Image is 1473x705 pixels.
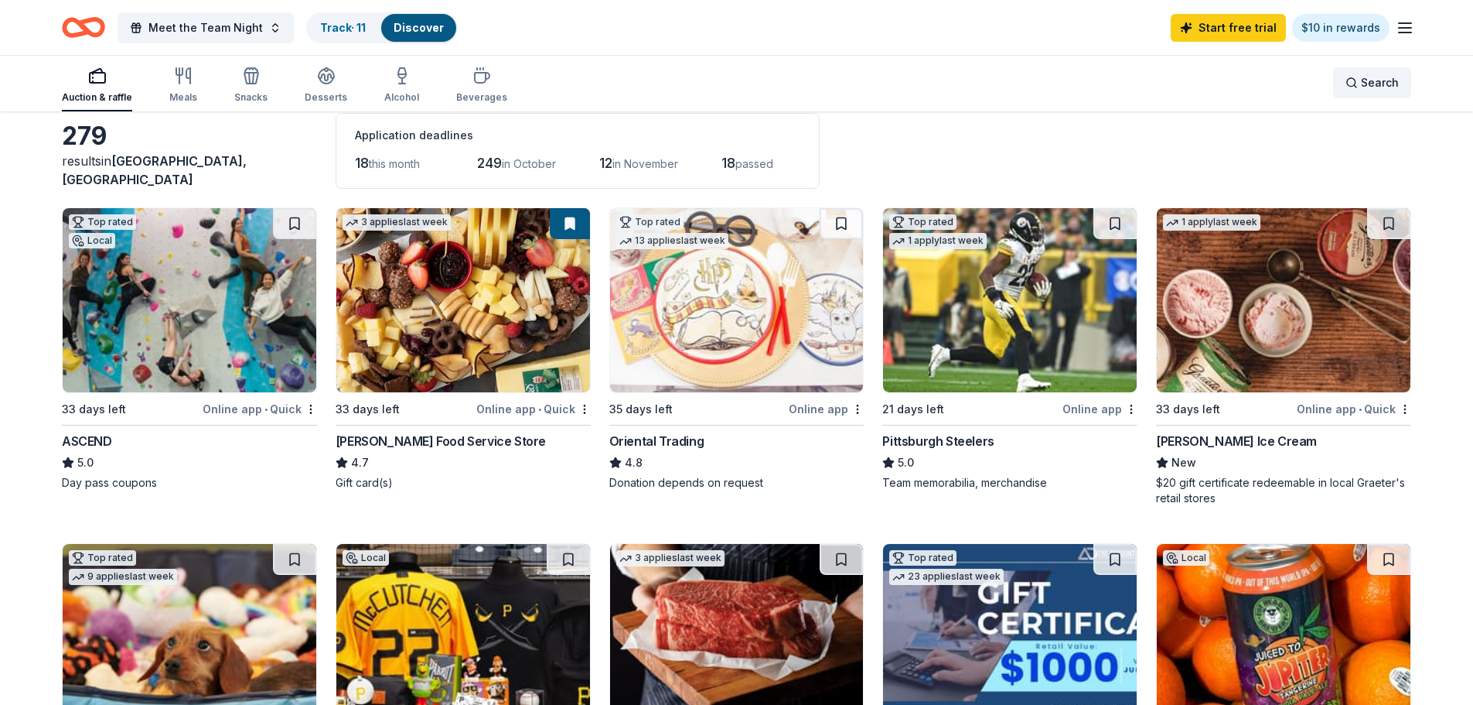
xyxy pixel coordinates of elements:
span: 5.0 [77,453,94,472]
div: Local [1163,550,1209,566]
div: 13 applies last week [616,233,728,249]
span: 4.7 [351,453,369,472]
button: Track· 11Discover [306,12,458,43]
a: Image for Gordon Food Service Store3 applieslast week33 days leftOnline app•Quick[PERSON_NAME] Fo... [336,207,591,491]
span: this month [369,157,420,170]
div: 35 days left [609,400,673,419]
div: Day pass coupons [62,475,317,491]
div: ASCEND [62,432,112,450]
span: 4.8 [625,453,643,472]
span: 249 [477,155,502,171]
div: Top rated [616,214,684,230]
div: Pittsburgh Steelers [882,432,994,450]
a: Image for Oriental TradingTop rated13 applieslast week35 days leftOnline appOriental Trading4.8Do... [609,207,864,491]
div: $20 gift certificate redeemable in local Graeter's retail stores [1156,475,1411,506]
a: Track· 11 [320,21,366,34]
span: New [1171,453,1196,472]
img: Image for Oriental Trading [610,208,864,392]
div: 33 days left [336,400,400,419]
div: Top rated [69,550,136,566]
span: passed [735,157,773,170]
div: Desserts [305,91,347,104]
div: 21 days left [882,400,944,419]
div: Meals [169,91,197,104]
div: 33 days left [62,400,126,419]
div: [PERSON_NAME] Ice Cream [1156,432,1317,450]
div: Top rated [889,214,956,230]
img: Image for Graeter's Ice Cream [1157,208,1410,392]
img: Image for ASCEND [63,208,316,392]
div: Auction & raffle [62,91,132,104]
span: in [62,153,247,187]
div: Oriental Trading [609,432,704,450]
div: 1 apply last week [1163,214,1260,231]
button: Meet the Team Night [118,12,294,43]
div: Top rated [889,550,956,566]
span: 18 [355,155,369,171]
div: Online app Quick [203,399,317,419]
div: [PERSON_NAME] Food Service Store [336,432,546,450]
div: Alcohol [384,91,419,104]
button: Search [1333,67,1411,98]
div: Online app [789,399,864,419]
span: in October [502,157,556,170]
div: 9 applies last week [69,569,177,585]
button: Auction & raffle [62,60,132,111]
div: results [62,152,317,189]
div: 3 applies last week [343,214,451,231]
div: Top rated [69,214,136,230]
div: 3 applies last week [616,550,725,566]
button: Alcohol [384,60,419,111]
span: • [1359,403,1362,416]
div: Online app [1062,399,1137,419]
span: • [264,403,268,416]
div: 1 apply last week [889,233,987,249]
span: in November [612,157,678,170]
a: $10 in rewards [1292,14,1389,42]
div: 279 [62,121,317,152]
a: Start free trial [1171,14,1286,42]
button: Beverages [456,60,507,111]
div: Local [343,550,389,566]
a: Image for Pittsburgh SteelersTop rated1 applylast week21 days leftOnline appPittsburgh Steelers5.... [882,207,1137,491]
div: Snacks [234,91,268,104]
button: Snacks [234,60,268,111]
span: Search [1361,74,1399,92]
a: Home [62,9,105,46]
span: • [538,403,541,416]
span: 18 [721,155,735,171]
span: [GEOGRAPHIC_DATA], [GEOGRAPHIC_DATA] [62,153,247,187]
div: Local [69,233,115,248]
div: Beverages [456,91,507,104]
img: Image for Pittsburgh Steelers [883,208,1137,392]
div: Application deadlines [355,126,800,145]
div: Online app Quick [1297,399,1411,419]
div: Online app Quick [476,399,591,419]
span: 12 [599,155,612,171]
span: 5.0 [898,453,914,472]
div: Gift card(s) [336,475,591,491]
img: Image for Gordon Food Service Store [336,208,590,392]
button: Desserts [305,60,347,111]
div: 23 applies last week [889,569,1004,585]
div: Team memorabilia, merchandise [882,475,1137,491]
button: Meals [169,60,197,111]
a: Image for ASCENDTop ratedLocal33 days leftOnline app•QuickASCEND5.0Day pass coupons [62,207,317,491]
div: Donation depends on request [609,475,864,491]
a: Discover [394,21,444,34]
div: 33 days left [1156,400,1220,419]
span: Meet the Team Night [148,19,263,37]
a: Image for Graeter's Ice Cream1 applylast week33 days leftOnline app•Quick[PERSON_NAME] Ice CreamN... [1156,207,1411,506]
